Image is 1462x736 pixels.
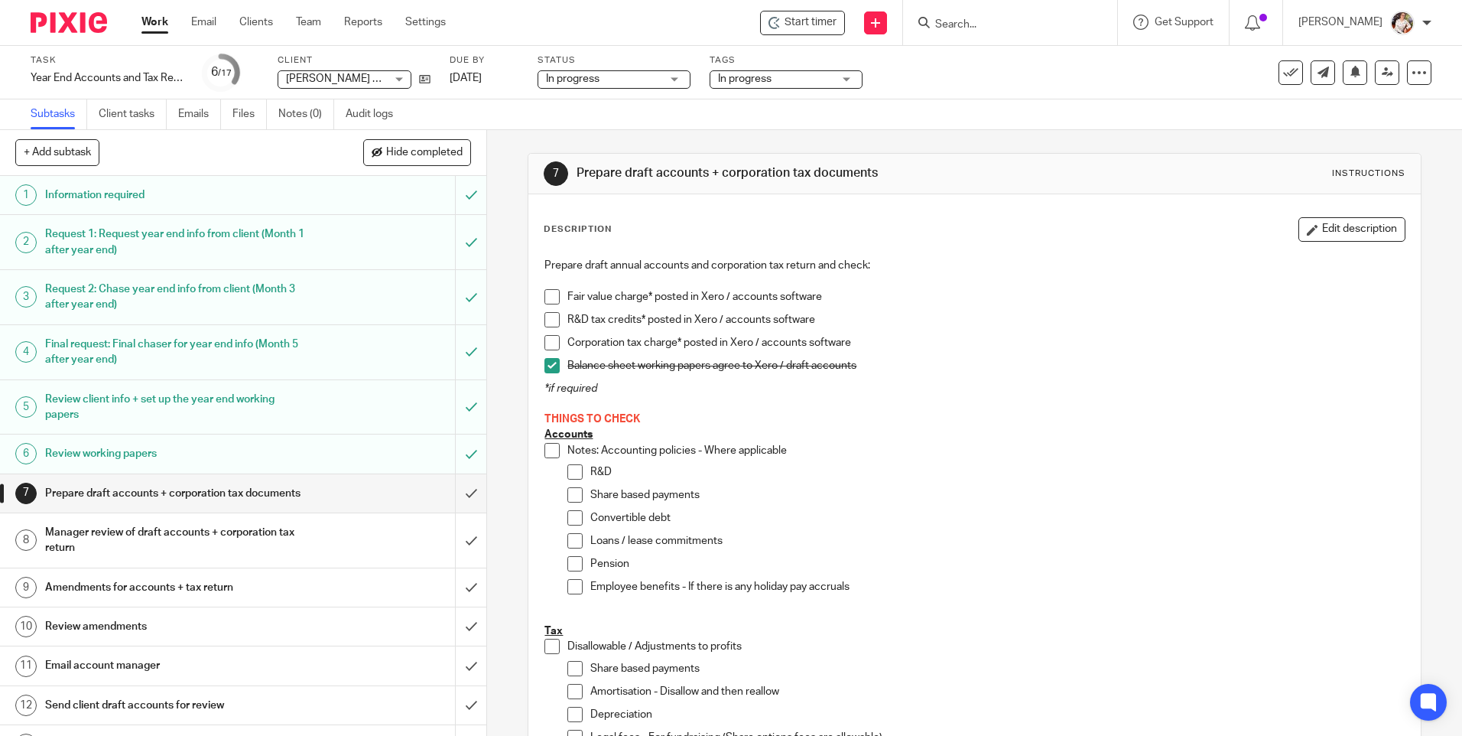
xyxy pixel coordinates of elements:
span: [DATE] [450,73,482,83]
label: Due by [450,54,518,67]
h1: Amendments for accounts + tax return [45,576,308,599]
div: Instructions [1332,168,1405,180]
p: R&D tax credits* posted in Xero / accounts software [567,312,1404,327]
div: 1 [15,184,37,206]
p: Fair value charge* posted in Xero / accounts software [567,289,1404,304]
p: Notes: Accounting policies - Where applicable [567,443,1404,458]
h1: Email account manager [45,654,308,677]
p: Depreciation [590,707,1404,722]
p: Pension [590,556,1404,572]
label: Client [278,54,430,67]
div: 5 [15,396,37,418]
p: Balance sheet working papers agree to Xero / draft accounts [567,358,1404,373]
h1: Information required [45,184,308,207]
a: Audit logs [346,99,404,129]
label: Task [31,54,184,67]
div: Year End Accounts and Tax Return [31,70,184,86]
button: Hide completed [363,139,471,165]
p: Share based payments [590,661,1404,676]
a: Team [296,15,321,30]
h1: Prepare draft accounts + corporation tax documents [45,482,308,505]
a: Reports [344,15,382,30]
div: 6 [211,64,232,81]
a: Notes (0) [278,99,334,129]
p: Share based payments [590,487,1404,503]
img: Kayleigh%20Henson.jpeg [1390,11,1415,35]
div: 7 [544,161,568,186]
span: Start timer [785,15,837,31]
h1: Review amendments [45,615,308,638]
input: Search [934,18,1071,32]
p: R&D [590,464,1404,480]
h1: Prepare draft accounts + corporation tax documents [577,165,1007,181]
div: 7 [15,483,37,504]
a: Work [141,15,168,30]
p: Corporation tax charge* posted in Xero / accounts software [567,335,1404,350]
em: *if required [544,383,597,394]
span: In progress [546,73,599,84]
p: Description [544,223,612,236]
div: 12 [15,695,37,716]
h1: Send client draft accounts for review [45,694,308,717]
h1: Final request: Final chaser for year end info (Month 5 after year end) [45,333,308,372]
div: 10 [15,616,37,637]
p: Prepare draft annual accounts and corporation tax return and check: [544,258,1404,273]
img: Pixie [31,12,107,33]
a: Email [191,15,216,30]
p: Amortisation - Disallow and then reallow [590,684,1404,699]
small: /17 [218,69,232,77]
span: THINGS TO CHECK [544,414,640,425]
a: Subtasks [31,99,87,129]
div: 11 [15,656,37,677]
a: Client tasks [99,99,167,129]
div: 4 [15,341,37,363]
div: 9 [15,577,37,598]
button: Edit description [1298,217,1405,242]
h1: Review working papers [45,442,308,465]
label: Tags [710,54,863,67]
div: 3 [15,286,37,308]
h1: Request 2: Chase year end info from client (Month 3 after year end) [45,278,308,317]
h1: Request 1: Request year end info from client (Month 1 after year end) [45,223,308,262]
u: Accounts [544,429,593,440]
a: Emails [178,99,221,129]
h1: Review client info + set up the year end working papers [45,388,308,427]
div: 8 [15,529,37,551]
a: Files [232,99,267,129]
label: Status [538,54,690,67]
u: Tax [544,626,563,637]
div: Melton Mowbray Property Limited - Year End Accounts and Tax Return [760,11,845,35]
span: [PERSON_NAME] Property Limited [286,73,453,84]
a: Clients [239,15,273,30]
p: Loans / lease commitments [590,533,1404,549]
a: Settings [405,15,446,30]
div: 2 [15,232,37,253]
h1: Manager review of draft accounts + corporation tax return [45,521,308,560]
div: 6 [15,443,37,464]
span: In progress [718,73,772,84]
p: Disallowable / Adjustments to profits [567,639,1404,654]
button: + Add subtask [15,139,99,165]
span: Hide completed [386,147,463,159]
p: [PERSON_NAME] [1298,15,1382,30]
p: Employee benefits - If there is any holiday pay accruals [590,579,1404,594]
p: Convertible debt [590,510,1404,526]
span: Get Support [1155,17,1213,28]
